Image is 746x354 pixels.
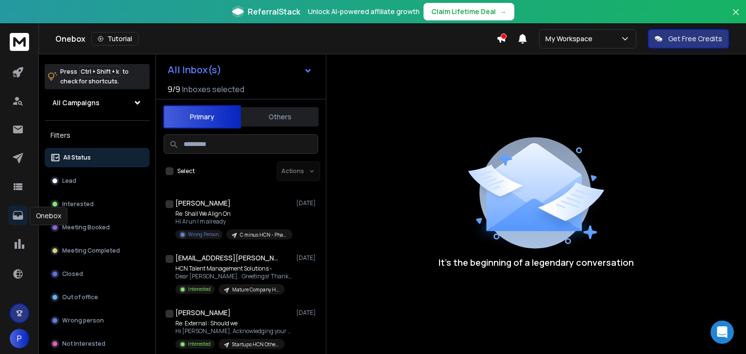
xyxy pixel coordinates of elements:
[668,34,722,44] p: Get Free Credits
[10,329,29,348] button: P
[296,309,318,317] p: [DATE]
[168,65,221,75] h1: All Inbox(s)
[175,210,292,218] p: Re: Shall We Align On
[177,167,195,175] label: Select
[62,200,94,208] p: Interested
[45,194,150,214] button: Interested
[175,273,292,280] p: Dear [PERSON_NAME], Greetings! Thank you for your
[163,105,241,129] button: Primary
[45,218,150,237] button: Meeting Booked
[232,341,279,348] p: Startups HCN Other Industries
[424,3,514,20] button: Claim Lifetime Deal→
[62,317,104,324] p: Wrong person
[45,171,150,191] button: Lead
[296,199,318,207] p: [DATE]
[62,247,120,255] p: Meeting Completed
[248,6,300,17] span: ReferralStack
[45,148,150,167] button: All Status
[62,224,110,231] p: Meeting Booked
[729,6,742,29] button: Close banner
[45,334,150,354] button: Not Interested
[182,83,244,95] h3: Inboxes selected
[45,288,150,307] button: Out of office
[79,66,120,77] span: Ctrl + Shift + k
[62,177,76,185] p: Lead
[188,286,211,293] p: Interested
[175,265,292,273] p: HCN Talent Management Solutions -
[160,60,320,80] button: All Inbox(s)
[439,256,634,269] p: It’s the beginning of a legendary conversation
[188,340,211,348] p: Interested
[91,32,138,46] button: Tutorial
[45,93,150,113] button: All Campaigns
[175,198,231,208] h1: [PERSON_NAME]
[500,7,507,16] span: →
[45,241,150,260] button: Meeting Completed
[62,270,83,278] p: Closed
[175,320,292,327] p: Re: External : Should we
[188,231,219,238] p: Wrong Person
[545,34,596,44] p: My Workspace
[55,32,496,46] div: Onebox
[175,253,282,263] h1: [EMAIL_ADDRESS][PERSON_NAME][DOMAIN_NAME]
[30,207,68,225] div: Onebox
[175,308,231,318] h1: [PERSON_NAME]
[45,129,150,142] h3: Filters
[711,321,734,344] div: Open Intercom Messenger
[175,218,292,225] p: Hi Arun I m already
[296,254,318,262] p: [DATE]
[648,29,729,48] button: Get Free Credits
[168,83,180,95] span: 9 / 9
[62,293,98,301] p: Out of office
[45,264,150,284] button: Closed
[241,106,319,128] button: Others
[175,327,292,335] p: Hi [PERSON_NAME], Acknowledging your mails...
[308,7,420,16] p: Unlock AI-powered affiliate growth
[232,286,279,293] p: Mature Company HCN Pharma & Medical ( [PERSON_NAME] )
[45,311,150,330] button: Wrong person
[52,98,100,108] h1: All Campaigns
[240,231,287,239] p: C minus HCN - Pharma & Medical
[62,340,105,348] p: Not Interested
[63,154,91,161] p: All Status
[60,67,129,86] p: Press to check for shortcuts.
